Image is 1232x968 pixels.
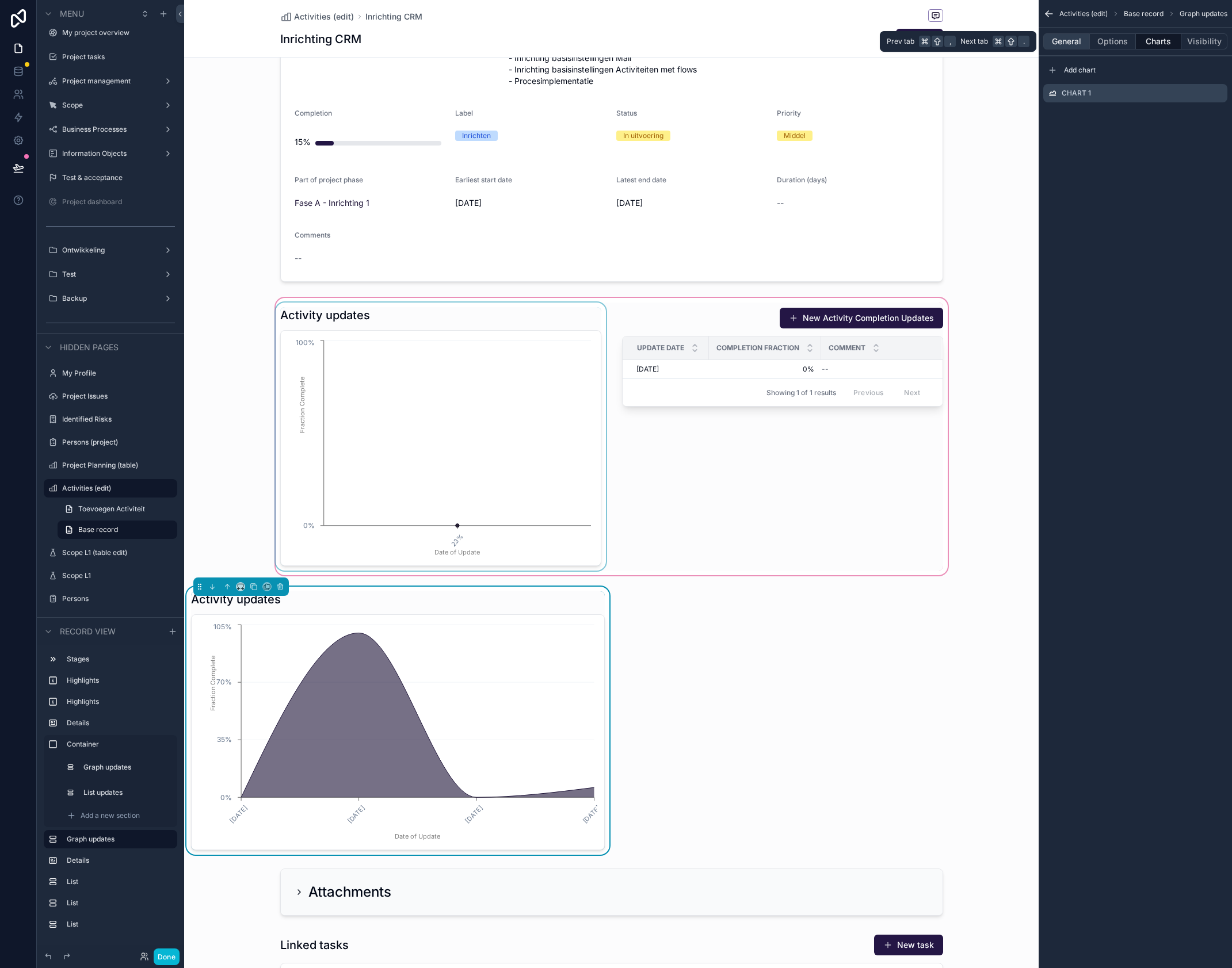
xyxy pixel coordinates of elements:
[62,197,175,206] label: Project dashboard
[67,877,173,886] label: List
[58,521,177,539] a: Base record
[217,735,232,744] tspan: 35%
[960,37,988,46] span: Next tab
[716,343,799,353] span: Completion Fraction
[1019,37,1028,46] span: .
[62,125,159,134] label: Business Processes
[280,11,354,22] a: Activities (edit)
[346,804,367,825] text: [DATE]
[896,29,943,49] button: Edit
[62,461,175,470] label: Project Planning (table)
[62,149,159,158] label: Information Objects
[395,832,440,840] tspan: Date of Update
[67,740,173,749] label: Container
[637,343,684,353] span: Update Date
[1124,9,1164,18] span: Base record
[62,76,159,86] label: Project management
[62,415,175,424] label: Identified Risks
[62,571,175,580] label: Scope L1
[62,101,159,110] label: Scope
[60,626,116,637] span: Record view
[280,31,361,47] h1: Inrichting CRM
[829,343,865,353] span: Comment
[83,788,170,797] label: List updates
[83,763,170,772] label: Graph updates
[62,28,175,37] label: My project overview
[58,500,177,518] a: Toevoegen Activiteit
[887,37,914,46] span: Prev tab
[67,676,173,685] label: Highlights
[62,270,159,279] label: Test
[154,948,180,965] button: Done
[581,804,602,825] text: [DATE]
[62,392,175,401] label: Project Issues
[945,37,955,46] span: ,
[1090,33,1136,49] button: Options
[1064,66,1096,75] span: Add chart
[60,342,119,353] span: Hidden pages
[213,622,232,631] tspan: 105%
[62,246,159,255] label: Ontwikkeling
[62,369,175,378] label: My Profile
[67,920,173,929] label: List
[67,898,173,908] label: List
[78,504,145,514] span: Toevoegen Activiteit
[1180,9,1227,18] span: Graph updates
[67,655,173,664] label: Stages
[1062,89,1091,98] label: Chart 1
[209,656,217,711] tspan: Fraction Complete
[62,52,175,62] label: Project tasks
[1136,33,1182,49] button: Charts
[67,856,173,865] label: Details
[67,697,173,706] label: Highlights
[191,591,281,607] h1: Activity updates
[1043,33,1090,49] button: General
[294,11,354,22] span: Activities (edit)
[62,548,175,557] label: Scope L1 (table edit)
[199,622,597,843] div: chart
[766,388,836,397] span: Showing 1 of 1 results
[62,294,159,303] label: Backup
[62,594,175,603] label: Persons
[60,8,84,20] span: Menu
[37,645,184,945] div: scrollable content
[62,173,175,182] label: Test & acceptance
[62,438,175,447] label: Persons (project)
[216,678,232,686] tspan: 70%
[81,811,140,820] span: Add a new section
[67,718,173,728] label: Details
[1059,9,1108,18] span: Activities (edit)
[220,793,232,802] tspan: 0%
[365,11,422,22] a: Inrichting CRM
[67,835,168,844] label: Graph updates
[228,804,249,825] text: [DATE]
[62,484,170,493] label: Activities (edit)
[463,804,484,825] text: [DATE]
[78,525,118,534] span: Base record
[1181,33,1227,49] button: Visibility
